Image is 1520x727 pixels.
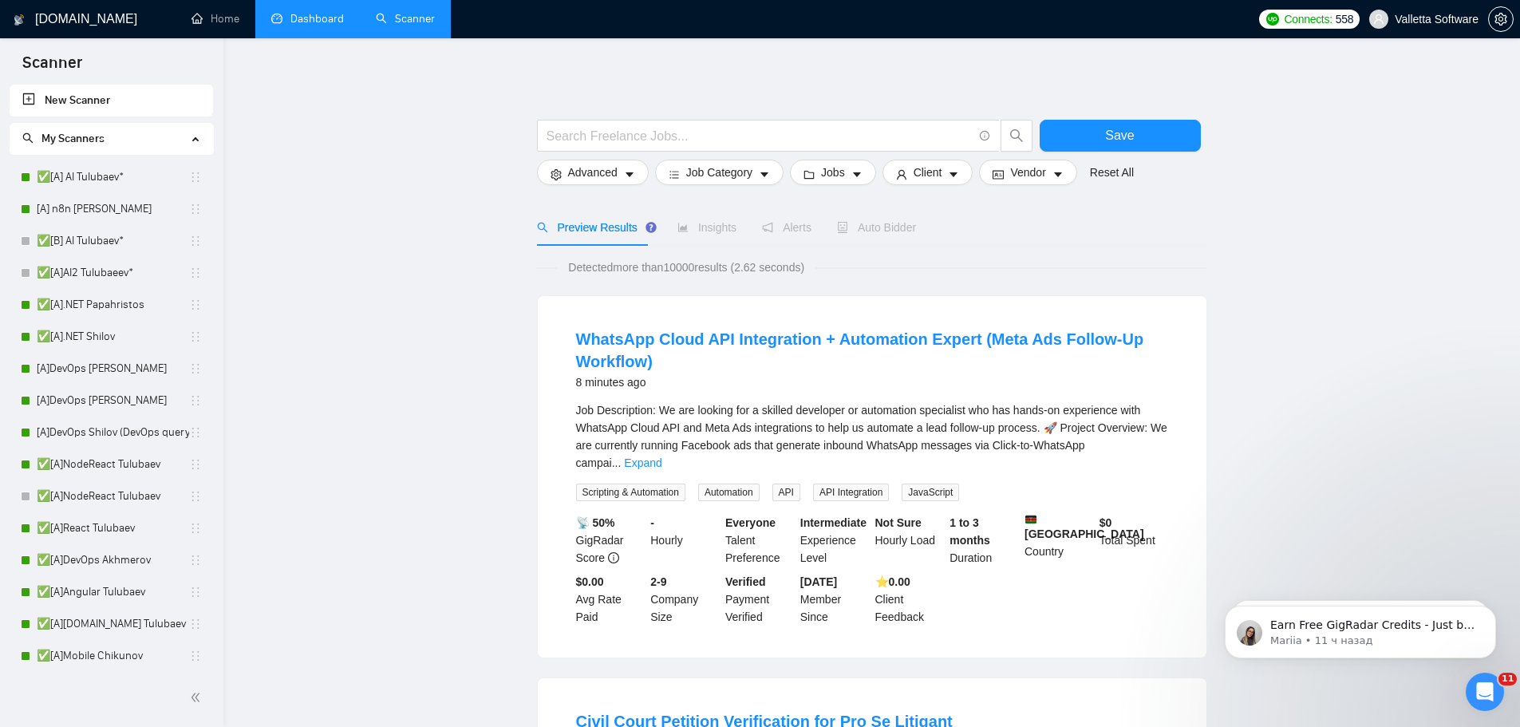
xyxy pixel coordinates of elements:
a: ✅[A]DevOps Akhmerov [37,544,189,576]
a: [A] n8n [PERSON_NAME] [37,193,189,225]
li: ✅[B] AI Tulubaev* [10,225,213,257]
span: double-left [190,689,206,705]
span: holder [189,298,202,311]
b: - [650,516,654,529]
span: area-chart [677,222,689,233]
button: userClientcaret-down [882,160,973,185]
a: ✅[A].NET Papahristos [37,289,189,321]
iframe: Intercom notifications сообщение [1201,572,1520,684]
span: Connects: [1284,10,1332,28]
span: holder [189,554,202,567]
li: ✅[A]Angular.NET Tulubaev [10,608,213,640]
span: info-circle [980,131,990,141]
span: Client [914,164,942,181]
span: Job Category [686,164,752,181]
span: Preview Results [537,221,652,234]
span: holder [189,362,202,375]
span: Automation [698,484,760,501]
div: Country [1021,514,1096,567]
li: ✅[A]Mobile Chikunov [10,640,213,672]
button: idcardVendorcaret-down [979,160,1076,185]
input: Search Freelance Jobs... [547,126,973,146]
span: caret-down [851,168,863,180]
span: holder [189,490,202,503]
a: [A]DevOps Shilov (DevOps query) [37,417,189,448]
span: holder [189,522,202,535]
div: Client Feedback [872,573,947,626]
div: Avg Rate Paid [573,573,648,626]
button: folderJobscaret-down [790,160,876,185]
b: 📡 50% [576,516,615,529]
a: ✅[B] AI Tulubaev* [37,225,189,257]
a: [A]DevOps [PERSON_NAME] [37,353,189,385]
li: [A]DevOps Shilov [10,385,213,417]
button: setting [1488,6,1514,32]
a: New Scanner [22,85,200,117]
a: [A]DevOps [PERSON_NAME] [37,385,189,417]
a: ✅[A][DOMAIN_NAME] Tulubaev [37,608,189,640]
span: idcard [993,168,1004,180]
span: search [537,222,548,233]
span: Job Description: We are looking for a skilled developer or automation specialist who has hands-on... [576,404,1167,469]
li: ✅[A] AI Tulubaev* [10,161,213,193]
div: Member Since [797,573,872,626]
div: Total Spent [1096,514,1171,567]
a: ✅[A].NET Shilov [37,321,189,353]
span: Scripting & Automation [576,484,685,501]
a: ✅[A]AI2 Tulubaeev* [37,257,189,289]
div: Talent Preference [722,514,797,567]
b: $0.00 [576,575,604,588]
li: New Scanner [10,85,213,117]
li: ✅[A]DevOps Akhmerov [10,544,213,576]
li: ✅[A]AI2 Tulubaeev* [10,257,213,289]
b: $ 0 [1100,516,1112,529]
b: Verified [725,575,766,588]
span: holder [189,267,202,279]
li: ✅[A].NET Papahristos [10,289,213,321]
a: searchScanner [376,12,435,26]
b: 2-9 [650,575,666,588]
li: ✅[A]NodeReact Tulubaev [10,480,213,512]
a: homeHome [191,12,239,26]
span: holder [189,618,202,630]
span: robot [837,222,848,233]
span: Alerts [762,221,811,234]
span: holder [189,650,202,662]
li: ✅[A].NET Shilov [10,321,213,353]
button: settingAdvancedcaret-down [537,160,649,185]
span: Scanner [10,51,95,85]
span: ... [612,456,622,469]
b: Not Sure [875,516,922,529]
button: Save [1040,120,1201,152]
span: holder [189,458,202,471]
span: holder [189,235,202,247]
li: [A] n8n Chizhevskii [10,193,213,225]
span: caret-down [1052,168,1064,180]
a: Reset All [1090,164,1134,181]
li: ✅[A]Angular Tulubaev [10,576,213,608]
a: ✅[A]NodeReact Tulubaev [37,480,189,512]
span: setting [1489,13,1513,26]
span: Auto Bidder [837,221,916,234]
span: Insights [677,221,736,234]
span: Detected more than 10000 results (2.62 seconds) [557,259,815,276]
b: [DATE] [800,575,837,588]
a: ✅[A]NodeReact Tulubaev [37,448,189,480]
span: caret-down [759,168,770,180]
button: barsJob Categorycaret-down [655,160,784,185]
div: Hourly [647,514,722,567]
img: logo [14,7,25,33]
a: WhatsApp Cloud API Integration + Automation Expert (Meta Ads Follow-Up Workflow) [576,330,1144,370]
b: Intermediate [800,516,867,529]
b: Everyone [725,516,776,529]
a: Expand [624,456,661,469]
iframe: Intercom live chat [1466,673,1504,711]
b: ⭐️ 0.00 [875,575,910,588]
button: search [1001,120,1032,152]
b: [GEOGRAPHIC_DATA] [1025,514,1144,540]
a: ✅[A]Mobile Chikunov [37,640,189,672]
img: 🇰🇪 [1025,514,1036,525]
